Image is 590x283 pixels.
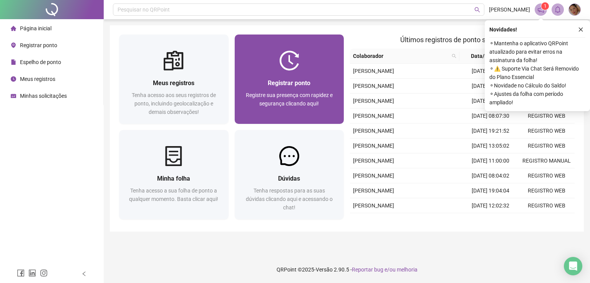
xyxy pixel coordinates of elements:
[153,79,194,87] span: Meus registros
[519,168,575,183] td: REGISTRO WEB
[11,43,16,48] span: environment
[537,6,544,13] span: notification
[353,52,449,60] span: Colaborador
[462,109,519,123] td: [DATE] 08:07:30
[353,113,394,119] span: [PERSON_NAME]
[462,213,519,228] td: [DATE] 11:01:34
[28,269,36,277] span: linkedin
[564,257,582,275] div: Open Intercom Messenger
[519,153,575,168] td: REGISTRO MANUAL
[578,27,583,32] span: close
[353,158,394,164] span: [PERSON_NAME]
[489,64,585,81] span: ⚬ ⚠️ Suporte Via Chat Será Removido do Plano Essencial
[489,81,585,90] span: ⚬ Novidade no Cálculo do Saldo!
[452,54,456,58] span: search
[268,79,310,87] span: Registrar ponto
[569,4,580,15] img: 90499
[519,138,575,153] td: REGISTRO WEB
[119,35,229,124] a: Meus registrosTenha acesso aos seus registros de ponto, incluindo geolocalização e demais observa...
[554,6,561,13] span: bell
[353,68,394,74] span: [PERSON_NAME]
[81,271,87,276] span: left
[450,50,458,62] span: search
[519,198,575,213] td: REGISTRO WEB
[353,202,394,209] span: [PERSON_NAME]
[20,76,55,82] span: Meus registros
[352,267,418,273] span: Reportar bug e/ou melhoria
[353,173,394,179] span: [PERSON_NAME]
[246,188,333,211] span: Tenha respostas para as suas dúvidas clicando aqui e acessando o chat!
[489,5,530,14] span: [PERSON_NAME]
[462,123,519,138] td: [DATE] 19:21:52
[235,35,344,124] a: Registrar pontoRegistre sua presença com rapidez e segurança clicando aqui!
[489,39,585,64] span: ⚬ Mantenha o aplicativo QRPoint atualizado para evitar erros na assinatura da folha!
[11,76,16,82] span: clock-circle
[489,25,517,34] span: Novidades !
[157,175,190,182] span: Minha folha
[235,130,344,219] a: DúvidasTenha respostas para as suas dúvidas clicando aqui e acessando o chat!
[400,36,524,44] span: Últimos registros de ponto sincronizados
[519,123,575,138] td: REGISTRO WEB
[132,92,216,115] span: Tenha acesso aos seus registros de ponto, incluindo geolocalização e demais observações!
[462,138,519,153] td: [DATE] 13:05:02
[462,153,519,168] td: [DATE] 11:00:00
[11,59,16,65] span: file
[20,59,61,65] span: Espelho de ponto
[462,52,505,60] span: Data/Hora
[462,198,519,213] td: [DATE] 12:02:32
[20,93,67,99] span: Minhas solicitações
[353,143,394,149] span: [PERSON_NAME]
[462,64,519,79] td: [DATE] 19:03:58
[462,94,519,109] td: [DATE] 11:01:30
[519,109,575,123] td: REGISTRO WEB
[459,49,514,64] th: Data/Hora
[129,188,218,202] span: Tenha acesso a sua folha de ponto a qualquer momento. Basta clicar aqui!
[11,93,16,99] span: schedule
[40,269,48,277] span: instagram
[519,213,575,228] td: REGISTRO WEB
[474,7,480,13] span: search
[246,92,333,107] span: Registre sua presença com rapidez e segurança clicando aqui!
[462,79,519,94] td: [DATE] 12:59:53
[353,188,394,194] span: [PERSON_NAME]
[119,130,229,219] a: Minha folhaTenha acesso a sua folha de ponto a qualquer momento. Basta clicar aqui!
[353,98,394,104] span: [PERSON_NAME]
[20,25,51,31] span: Página inicial
[11,26,16,31] span: home
[20,42,57,48] span: Registrar ponto
[519,183,575,198] td: REGISTRO WEB
[462,183,519,198] td: [DATE] 19:04:04
[353,83,394,89] span: [PERSON_NAME]
[278,175,300,182] span: Dúvidas
[316,267,333,273] span: Versão
[489,90,585,107] span: ⚬ Ajustes da folha com período ampliado!
[544,3,547,9] span: 1
[353,128,394,134] span: [PERSON_NAME]
[17,269,25,277] span: facebook
[104,256,590,283] footer: QRPoint © 2025 - 2.90.5 -
[462,168,519,183] td: [DATE] 08:04:02
[541,2,549,10] sup: 1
